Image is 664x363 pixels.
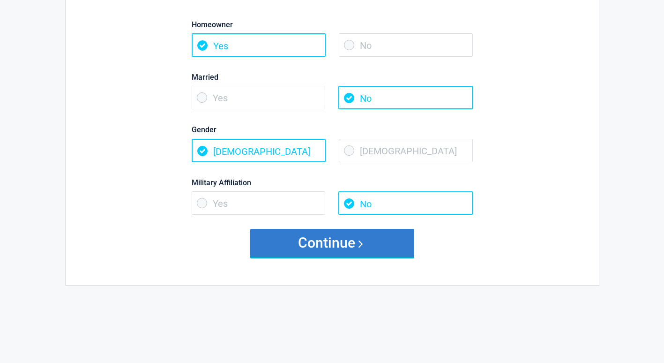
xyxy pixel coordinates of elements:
[339,33,473,57] span: No
[192,176,473,189] label: Military Affiliation
[192,71,473,83] label: Married
[250,229,414,257] button: Continue
[192,139,326,162] span: [DEMOGRAPHIC_DATA]
[192,33,326,57] span: Yes
[338,86,472,109] span: No
[339,139,473,162] span: [DEMOGRAPHIC_DATA]
[192,18,473,31] label: Homeowner
[338,191,472,215] span: No
[192,191,326,215] span: Yes
[192,86,326,109] span: Yes
[192,123,473,136] label: Gender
